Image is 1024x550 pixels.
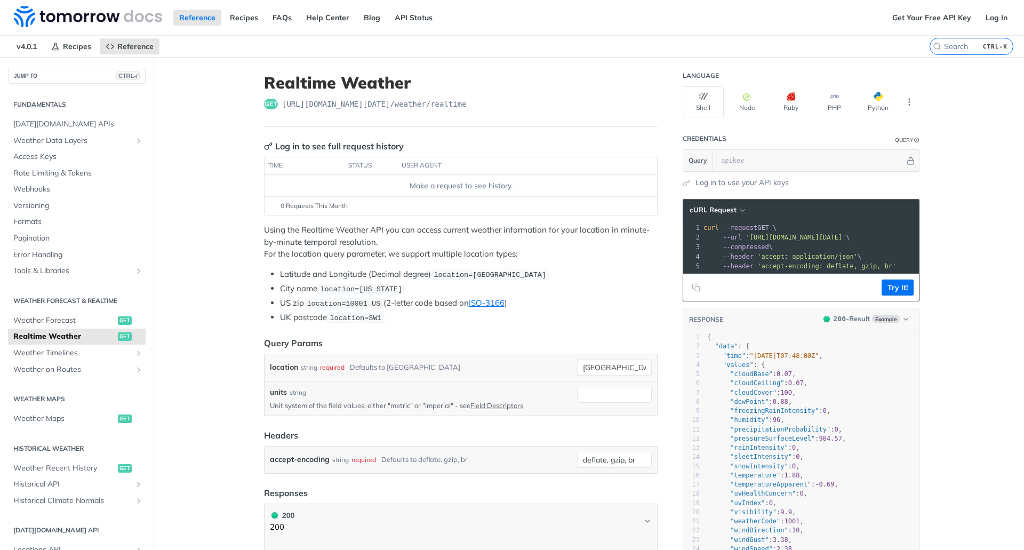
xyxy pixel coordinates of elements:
span: 0 [769,499,773,507]
button: Show subpages for Weather on Routes [134,365,143,374]
span: \ [703,234,850,241]
div: Defaults to deflate, gzip, br [381,452,468,467]
span: "uvIndex" [730,499,765,507]
a: Blog [358,10,386,26]
div: string [301,360,317,375]
input: apikey [716,150,905,171]
a: Versioning [8,198,146,214]
span: https://api.tomorrow.io/v4/weather/realtime [282,99,467,109]
span: cURL Request [690,205,737,214]
a: Recipes [45,38,97,54]
span: 0.69 [819,481,835,488]
span: 0 [799,490,803,497]
kbd: CTRL-K [980,41,1010,52]
span: : , [707,472,804,479]
li: Latitude and Longitude (Decimal degree) [280,268,658,281]
span: 0.88 [773,398,788,405]
span: { [707,333,711,341]
span: Historical Climate Normals [13,496,132,506]
a: Historical Climate NormalsShow subpages for Historical Climate Normals [8,493,146,509]
div: required [320,360,345,375]
span: : , [707,536,792,544]
div: 13 [683,443,700,452]
p: 200 [270,521,294,533]
a: Recipes [224,10,264,26]
span: --request [723,224,757,232]
span: "[DATE]T07:48:00Z" [750,352,819,360]
span: 'accept: application/json' [757,253,858,260]
div: 20 [683,508,700,517]
div: 2 [683,233,701,242]
h2: Weather Maps [8,394,146,404]
span: : { [707,342,750,350]
span: Tools & Libraries [13,266,132,276]
span: "sleetIntensity" [730,453,792,460]
span: Query [689,156,707,165]
span: Rate Limiting & Tokens [13,168,143,179]
h1: Realtime Weather [264,73,658,92]
button: Show subpages for Historical Climate Normals [134,497,143,505]
div: 23 [683,536,700,545]
a: Weather Data LayersShow subpages for Weather Data Layers [8,133,146,149]
div: 1 [683,223,701,233]
svg: Search [933,42,941,51]
span: location=SW1 [330,314,381,322]
span: : , [707,517,804,525]
span: curl [703,224,719,232]
span: "windDirection" [730,527,788,534]
span: : , [707,407,830,415]
div: 4 [683,361,700,370]
h2: [DATE][DOMAIN_NAME] API [8,525,146,535]
a: Access Keys [8,149,146,165]
p: Unit system of the field values, either "metric" or "imperial" - see [270,401,573,410]
span: 0 [823,407,827,415]
span: 200 [834,315,846,323]
i: Information [914,138,919,143]
span: : , [707,444,800,451]
span: Weather Data Layers [13,135,132,146]
span: 0 [796,453,799,460]
div: 11 [683,425,700,434]
span: "cloudCover" [730,389,777,396]
th: time [265,157,345,174]
span: 0 [792,444,796,451]
a: Log in to use your API keys [695,177,789,188]
span: --url [723,234,742,241]
h2: Fundamentals [8,100,146,109]
span: 3.38 [773,536,788,544]
span: : , [707,508,796,516]
span: get [118,332,132,341]
a: Pagination [8,230,146,246]
p: Using the Realtime Weather API you can access current weather information for your location in mi... [264,224,658,260]
span: Example [872,315,900,323]
a: Realtime Weatherget [8,329,146,345]
button: 200200-ResultExample [818,314,914,324]
span: Formats [13,217,143,227]
span: "snowIntensity" [730,463,788,470]
span: "precipitationProbability" [730,426,830,433]
span: 984.57 [819,435,842,442]
div: Query Params [264,337,323,349]
div: Language [683,71,719,80]
span: : , [707,453,804,460]
span: "cloudCeiling" [730,379,784,387]
span: 0.07 [777,370,792,378]
span: "time" [723,352,746,360]
div: 10 [683,416,700,425]
span: : , [707,389,796,396]
button: More Languages [901,94,917,110]
span: '[URL][DOMAIN_NAME][DATE]' [746,234,846,241]
div: string [332,452,349,467]
span: 'accept-encoding: deflate, gzip, br' [757,262,896,270]
span: Pagination [13,233,143,244]
span: - [815,481,819,488]
h2: Weather Forecast & realtime [8,296,146,306]
span: Access Keys [13,152,143,162]
span: 100 [780,389,792,396]
button: Copy to clipboard [689,280,703,296]
a: Webhooks [8,181,146,197]
div: 3 [683,242,701,252]
button: Ruby [770,86,811,117]
th: user agent [398,157,636,174]
div: 5 [683,370,700,379]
